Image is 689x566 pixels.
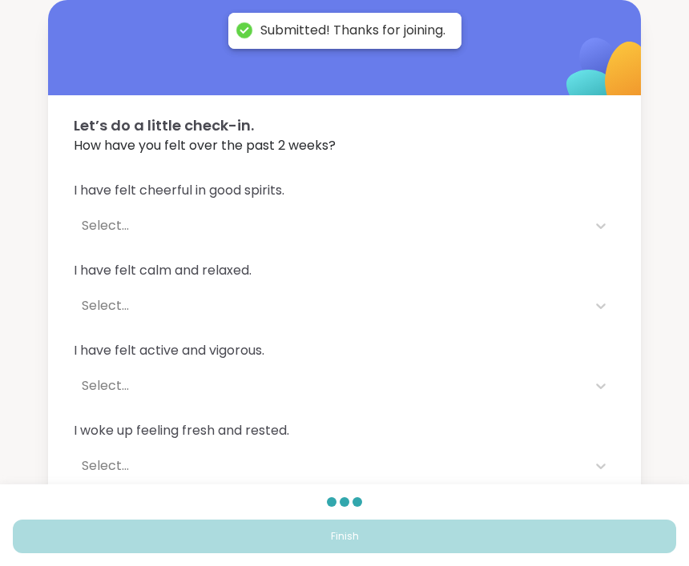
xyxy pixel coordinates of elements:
[82,216,578,235] div: Select...
[260,22,445,39] div: Submitted! Thanks for joining.
[74,341,615,360] span: I have felt active and vigorous.
[82,376,578,395] div: Select...
[74,114,615,136] span: Let’s do a little check-in.
[74,181,615,200] span: I have felt cheerful in good spirits.
[74,421,615,440] span: I woke up feeling fresh and rested.
[331,529,359,544] span: Finish
[13,520,676,553] button: Finish
[82,456,578,476] div: Select...
[74,136,615,155] span: How have you felt over the past 2 weeks?
[82,296,578,315] div: Select...
[74,261,615,280] span: I have felt calm and relaxed.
